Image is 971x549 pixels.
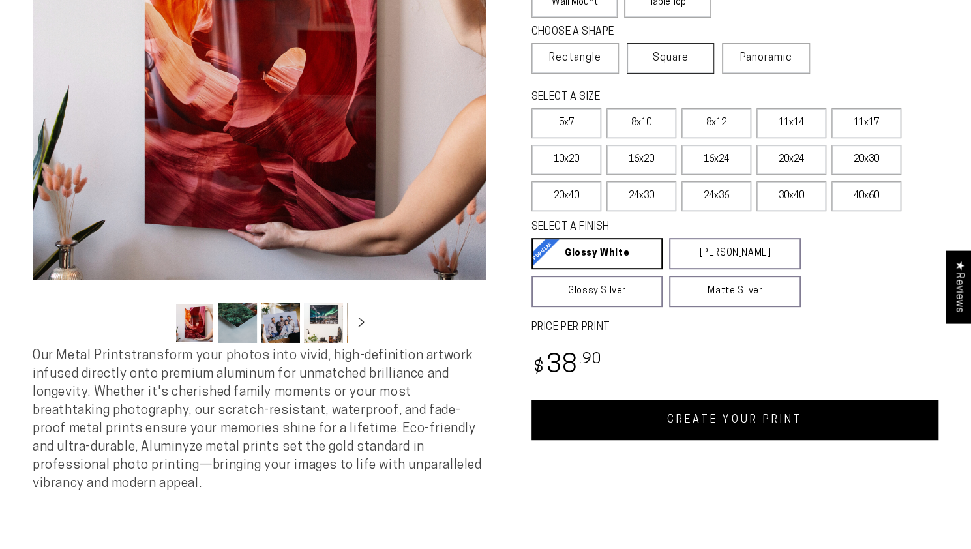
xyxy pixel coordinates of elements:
[669,276,801,307] a: Matte Silver
[531,276,663,307] a: Glossy Silver
[531,90,771,105] legend: SELECT A SIZE
[304,303,343,343] button: Load image 4 in gallery view
[347,309,376,338] button: Slide right
[261,303,300,343] button: Load image 3 in gallery view
[756,181,826,211] label: 30x40
[531,238,663,269] a: Glossy White
[531,145,601,175] label: 10x20
[606,108,676,138] label: 8x10
[531,25,701,40] legend: CHOOSE A SHAPE
[606,181,676,211] label: 24x30
[533,359,545,377] span: $
[142,309,171,338] button: Slide left
[531,181,601,211] label: 20x40
[681,181,751,211] label: 24x36
[831,145,901,175] label: 20x30
[175,303,214,343] button: Load image 1 in gallery view
[946,250,971,323] div: Click to open Judge.me floating reviews tab
[578,352,602,367] sup: .90
[669,238,801,269] a: [PERSON_NAME]
[756,108,826,138] label: 11x14
[831,181,901,211] label: 40x60
[531,400,939,440] a: CREATE YOUR PRINT
[218,303,257,343] button: Load image 2 in gallery view
[756,145,826,175] label: 20x24
[606,145,676,175] label: 16x20
[681,108,751,138] label: 8x12
[531,220,771,235] legend: SELECT A FINISH
[653,50,689,66] span: Square
[531,320,939,335] label: PRICE PER PRINT
[549,50,601,66] span: Rectangle
[740,53,792,63] span: Panoramic
[531,108,601,138] label: 5x7
[681,145,751,175] label: 16x24
[831,108,901,138] label: 11x17
[33,349,481,490] span: Our Metal Prints transform your photos into vivid, high-definition artwork infused directly onto ...
[531,353,603,379] bdi: 38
